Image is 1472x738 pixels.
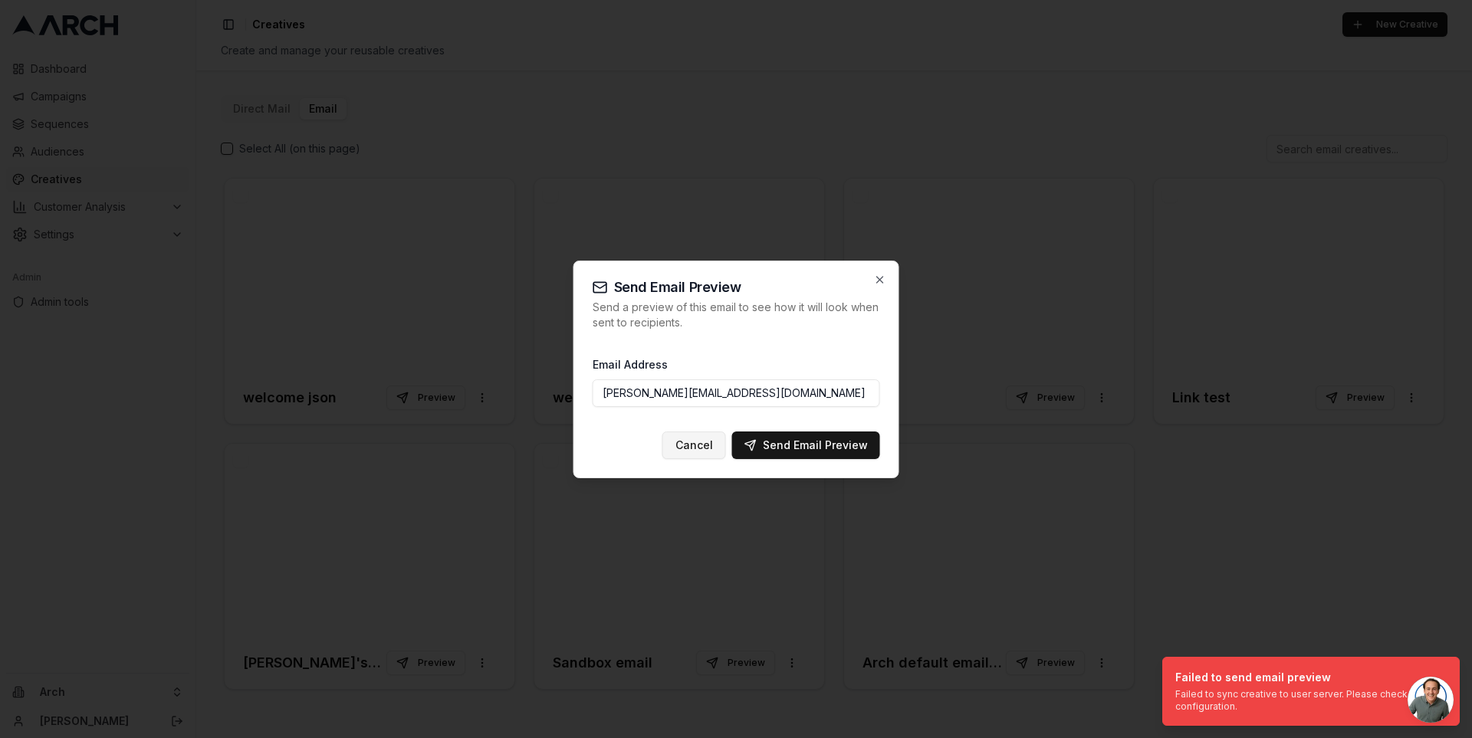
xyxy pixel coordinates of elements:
[593,358,668,371] label: Email Address
[1175,688,1441,713] div: Failed to sync creative to user server. Please check server configuration.
[662,431,726,459] button: Cancel
[593,379,880,407] input: Enter email address to receive preview
[593,280,880,295] h2: Send Email Preview
[593,300,880,330] p: Send a preview of this email to see how it will look when sent to recipients.
[1175,670,1441,685] div: Failed to send email preview
[744,438,868,453] div: Send Email Preview
[732,431,880,459] button: Send Email Preview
